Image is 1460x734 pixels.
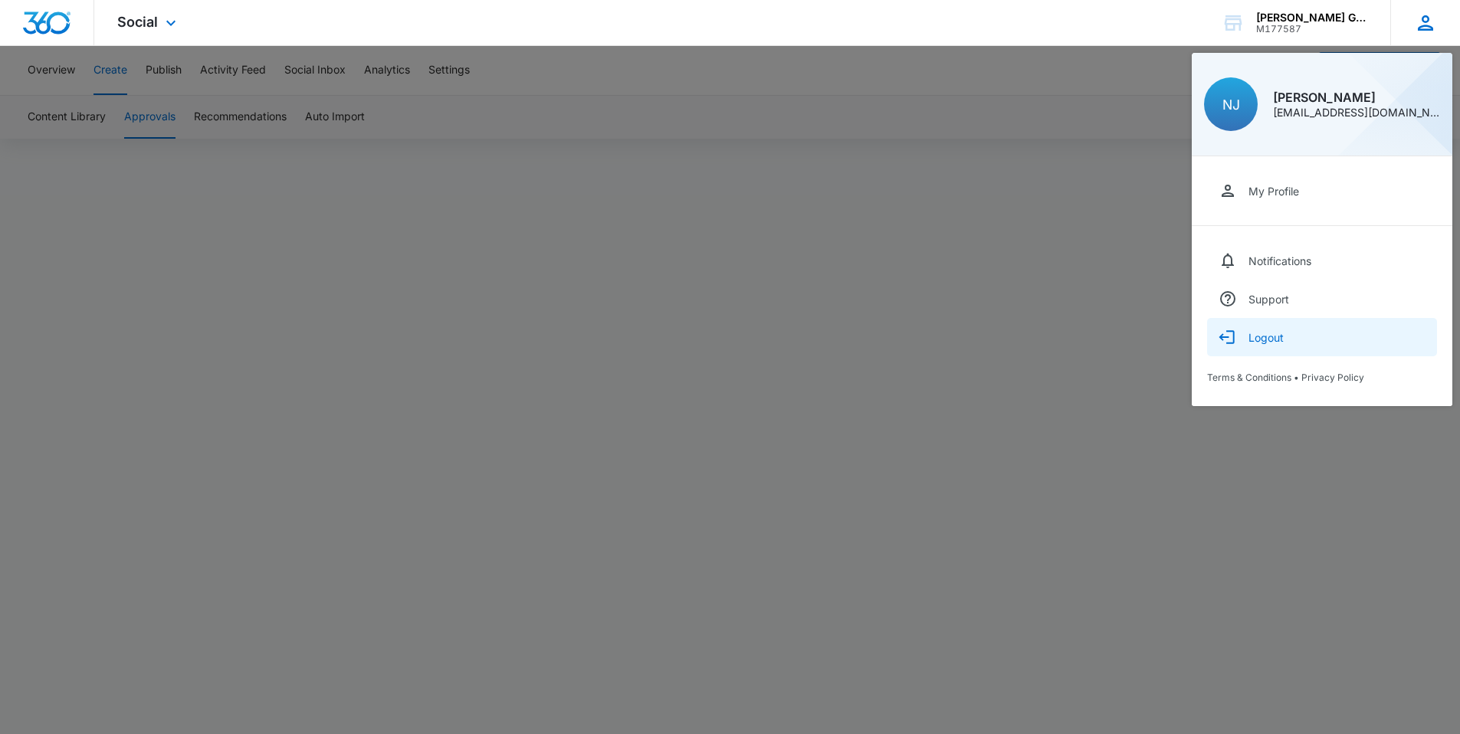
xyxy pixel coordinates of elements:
div: Support [1248,293,1289,306]
a: Terms & Conditions [1207,372,1291,383]
a: Privacy Policy [1301,372,1364,383]
span: NJ [1222,97,1240,113]
span: Social [117,14,158,30]
div: [EMAIL_ADDRESS][DOMAIN_NAME] [1273,107,1440,118]
div: Logout [1248,331,1284,344]
div: • [1207,372,1437,383]
div: account name [1256,11,1368,24]
a: Notifications [1207,241,1437,280]
div: My Profile [1248,185,1299,198]
a: My Profile [1207,172,1437,210]
a: Support [1207,280,1437,318]
div: account id [1256,24,1368,34]
div: Notifications [1248,254,1311,267]
div: [PERSON_NAME] [1273,91,1440,103]
button: Logout [1207,318,1437,356]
